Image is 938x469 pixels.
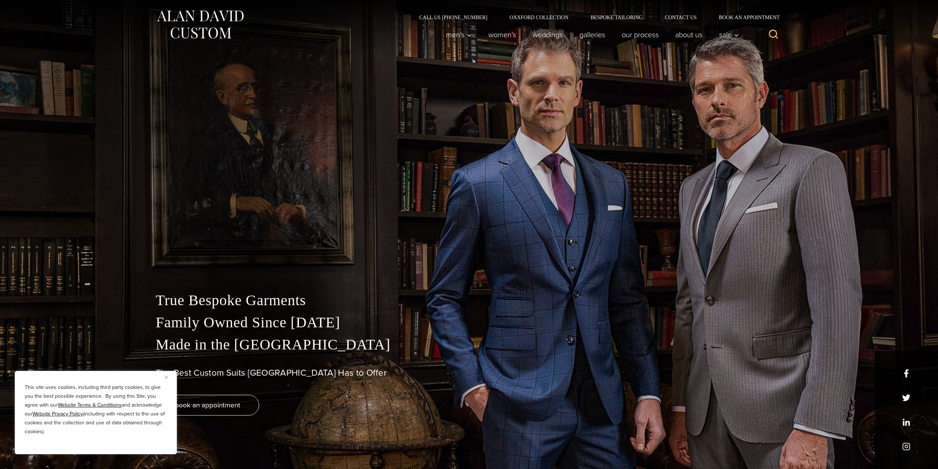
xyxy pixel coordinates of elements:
a: Bespoke Tailoring [579,15,653,20]
a: Website Privacy Policy [32,410,83,418]
img: Close [165,376,168,379]
a: x/twitter [902,394,910,402]
a: instagram [902,442,910,451]
p: This site uses cookies, including third party cookies, to give you the best possible experience. ... [25,383,167,436]
a: facebook [902,369,910,377]
a: Galleries [571,27,613,42]
button: Close [165,373,174,382]
a: About Us [667,27,711,42]
a: Book an Appointment [708,15,782,20]
span: Sale [719,31,739,38]
a: Our Process [613,27,667,42]
a: Oxxford Collection [498,15,579,20]
span: book an appointment [175,400,240,410]
p: True Bespoke Garments Family Owned Since [DATE] Made in the [GEOGRAPHIC_DATA] [156,289,782,356]
a: linkedin [902,418,910,426]
nav: Secondary Navigation [408,15,782,20]
a: Women’s [480,27,524,42]
a: weddings [524,27,571,42]
h1: The Best Custom Suits [GEOGRAPHIC_DATA] Has to Offer [156,368,782,378]
button: View Search Form [765,26,782,44]
a: Website Terms & Conditions [58,401,122,409]
span: Men’s [446,31,472,38]
a: Contact Us [654,15,708,20]
a: book an appointment [156,395,259,415]
nav: Primary Navigation [437,27,743,42]
img: Alan David Custom [156,8,244,41]
a: Call Us [PHONE_NUMBER] [408,15,499,20]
